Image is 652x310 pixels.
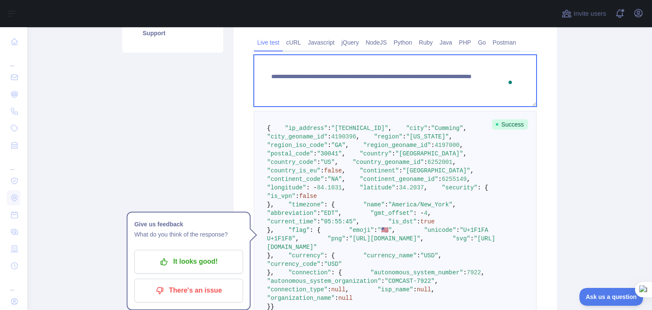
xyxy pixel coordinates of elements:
span: "png" [328,235,346,242]
span: : [424,159,427,166]
span: "region_iso_code" [267,142,328,149]
a: Java [436,36,456,49]
span: null [338,295,353,302]
span: : [431,142,435,149]
button: There's an issue [134,279,243,302]
span: , [467,176,470,183]
iframe: Toggle Customer Support [579,288,644,306]
span: "gmt_offset" [371,210,413,217]
span: , [460,142,463,149]
span: 34.2037 [399,184,424,191]
span: : [463,269,467,276]
span: "security" [442,184,478,191]
span: : [313,150,317,157]
span: "emoji" [349,227,374,234]
span: "country_code" [267,159,317,166]
span: "currency_code" [267,261,320,268]
span: , [342,184,345,191]
span: , [463,125,467,132]
span: : [399,167,402,174]
span: , [342,150,345,157]
span: : [381,278,385,285]
span: : [438,176,441,183]
textarea: To enrich screen reader interactions, please activate Accessibility in Grammarly extension settings [254,55,537,107]
span: : [328,125,331,132]
span: 84.1031 [317,184,342,191]
span: : { [478,184,488,191]
div: ... [7,51,20,68]
span: , [427,210,431,217]
span: : [317,210,320,217]
span: } [267,303,270,310]
span: "Cumming" [431,125,464,132]
span: , [346,142,349,149]
span: "U+1F1FA U+1F1F8" [267,227,492,242]
span: "currency" [288,252,324,259]
span: "abbreviation" [267,210,317,217]
span: : [385,201,388,208]
span: null [417,286,431,293]
span: , [356,133,360,140]
span: "currency_name" [363,252,417,259]
span: : [374,227,377,234]
a: Python [390,36,416,49]
span: : [328,133,331,140]
span: : [402,133,406,140]
span: "continent" [360,167,399,174]
span: "is_dst" [388,218,417,225]
span: 6255149 [442,176,467,183]
span: , [452,201,456,208]
span: : [470,235,474,242]
a: NodeJS [362,36,390,49]
span: : [324,176,327,183]
span: : [328,286,331,293]
span: "autonomous_system_number" [371,269,463,276]
span: }, [267,227,274,234]
span: : [295,193,299,200]
span: "[URL][DOMAIN_NAME]" [349,235,420,242]
span: 4197000 [435,142,460,149]
span: , [335,159,338,166]
div: ... [7,155,20,172]
span: "city_geoname_id" [267,133,328,140]
span: 6252001 [427,159,452,166]
span: "postal_code" [267,150,313,157]
p: What do you think of the response? [134,229,243,240]
span: "current_time" [267,218,317,225]
span: : [335,295,338,302]
span: "city" [406,125,427,132]
button: Invite users [560,7,608,20]
span: "GA" [331,142,346,149]
div: ... [7,275,20,292]
span: , [452,159,456,166]
span: : [417,218,420,225]
span: : [317,159,320,166]
a: PHP [455,36,475,49]
span: "[TECHNICAL_ID]" [331,125,388,132]
span: , [295,235,299,242]
span: true [420,218,435,225]
span: }, [267,252,274,259]
span: : [417,252,420,259]
span: "connection" [288,269,331,276]
span: , [438,252,441,259]
span: "organization_name" [267,295,335,302]
span: , [435,278,438,285]
span: }, [267,201,274,208]
span: , [392,227,395,234]
span: { [267,125,270,132]
span: : - [413,210,424,217]
span: , [470,167,474,174]
span: "flag" [288,227,309,234]
span: false [299,193,317,200]
span: "COMCAST-7922" [385,278,435,285]
a: jQuery [338,36,362,49]
span: "country" [360,150,392,157]
span: : - [306,184,317,191]
span: }, [267,269,274,276]
span: "region_geoname_id" [363,142,431,149]
h1: Give us feedback [134,219,243,229]
span: "[GEOGRAPHIC_DATA]" [395,150,463,157]
span: "connection_type" [267,286,328,293]
span: : { [324,201,334,208]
